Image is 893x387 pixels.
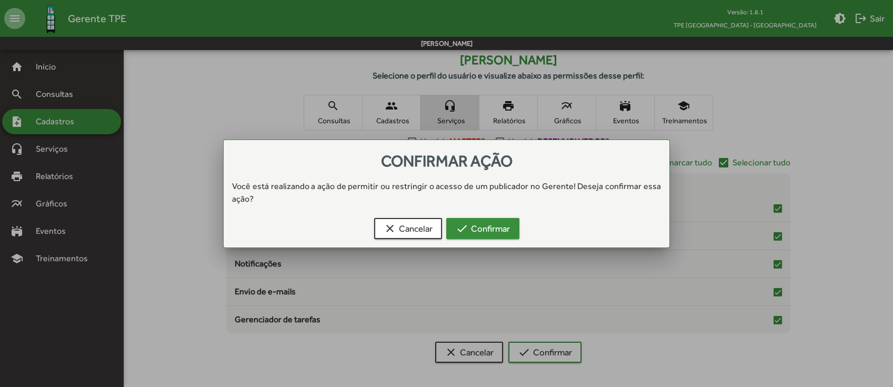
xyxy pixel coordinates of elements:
[384,219,433,238] span: Cancelar
[384,222,396,235] mat-icon: clear
[456,219,510,238] span: Confirmar
[374,218,442,239] button: Cancelar
[456,222,468,235] mat-icon: check
[381,152,513,170] span: Confirmar ação
[224,180,669,205] div: Você está realizando a ação de permitir ou restringir o acesso de um publicador no Gerente! Desej...
[446,218,519,239] button: Confirmar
